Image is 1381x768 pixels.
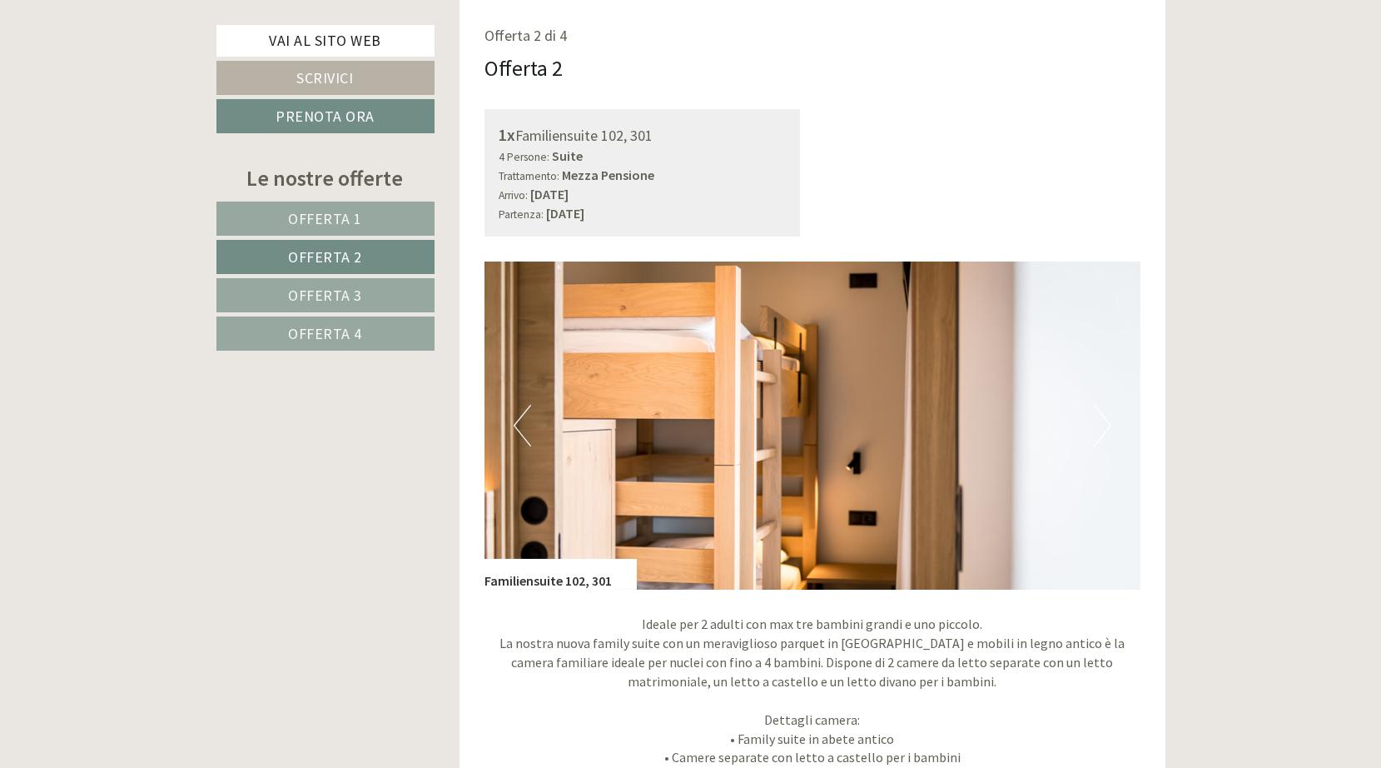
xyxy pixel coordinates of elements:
span: Offerta 2 di 4 [484,26,567,45]
span: Offerta 3 [288,286,362,305]
small: Arrivo: [499,188,528,202]
div: Offerta 2 [484,52,563,83]
span: Offerta 4 [288,324,362,343]
div: Inso Sonnenheim [25,48,245,62]
div: Familiensuite 102, 301 [499,123,786,147]
div: [DATE] [298,12,358,41]
a: Vai al sito web [216,25,435,57]
b: [DATE] [530,186,569,202]
a: Prenota ora [216,99,435,133]
span: Offerta 1 [288,209,362,228]
b: 1x [499,124,515,145]
span: Offerta 2 [288,247,362,267]
small: Partenza: [499,207,544,222]
b: Suite [552,147,583,164]
small: 19:47 [25,81,245,92]
div: Le nostre offerte [216,162,435,193]
button: Previous [514,405,531,446]
b: [DATE] [546,205,584,222]
div: Buon giorno, come possiamo aiutarla? [12,45,253,96]
b: Mezza Pensione [562,167,654,183]
button: Invia [569,434,657,468]
small: 4 Persone: [499,150,549,164]
small: Trattamento: [499,169,559,183]
a: Scrivici [216,61,435,95]
img: image [484,262,1140,590]
div: Familiensuite 102, 301 [484,559,637,591]
button: Next [1094,405,1111,446]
